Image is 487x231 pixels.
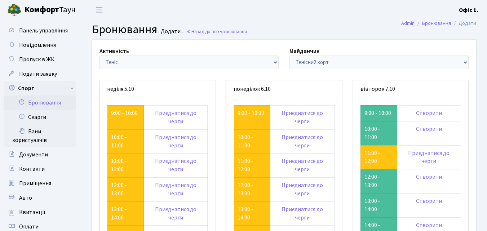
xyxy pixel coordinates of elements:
[25,4,59,15] b: Комфорт
[100,80,215,98] div: неділя 5.10
[282,133,323,150] a: Приєднатися до черги
[416,109,442,117] a: Створити
[19,41,56,49] span: Повідомлення
[238,109,264,117] a: 9:00 - 10:00
[238,157,253,173] a: 11:00 - 12:00
[111,157,127,173] a: 11:00 - 12:00
[238,181,253,197] a: 12:00 - 13:00
[459,6,478,14] a: Офіс 1.
[19,165,45,173] span: Контакти
[19,151,48,159] span: Документи
[360,121,397,145] td: 10:00 - 11:00
[25,4,76,16] span: Таун
[416,125,442,133] a: Створити
[4,110,76,124] a: Скарги
[282,109,323,125] a: Приєднатися до черги
[4,52,76,67] a: Пропуск в ЖК
[401,19,415,27] a: Admin
[353,80,468,98] div: вівторок 7.10
[4,67,76,81] a: Подати заявку
[4,95,76,110] a: Бронювання
[186,28,247,35] a: Назад до всіхБронювання
[19,194,32,202] span: Авто
[4,191,76,205] a: Авто
[422,19,451,27] a: Бронювання
[360,105,397,121] td: 9:00 - 10:00
[19,179,51,187] span: Приміщення
[360,169,397,194] td: 12:00 - 13:00
[282,157,323,173] a: Приєднатися до черги
[282,181,323,197] a: Приєднатися до черги
[226,80,341,98] div: понеділок 6.10
[155,109,196,125] a: Приєднатися до черги
[4,162,76,176] a: Контакти
[289,47,319,55] label: Майданчик
[111,205,127,222] a: 13:00 - 14:00
[19,27,68,35] span: Панель управління
[111,109,138,117] a: 9:00 - 10:00
[416,221,442,229] a: Створити
[4,38,76,52] a: Повідомлення
[19,223,39,231] span: Оплати
[220,28,247,35] span: Бронювання
[408,149,450,165] a: Приєднатися до черги
[238,133,253,150] a: 10:00 - 11:00
[416,173,442,181] a: Створити
[7,3,22,17] img: logo.png
[4,23,76,38] a: Панель управління
[416,197,442,205] a: Створити
[4,81,76,95] a: Спорт
[159,28,183,35] small: Додати .
[155,181,196,197] a: Приєднатися до черги
[4,205,76,219] a: Квитанції
[99,47,129,55] label: Активність
[90,4,108,16] button: Переключити навігацію
[111,181,127,197] a: 12:00 - 13:00
[360,193,397,217] td: 13:00 - 14:00
[451,19,476,27] li: Додати
[111,133,127,150] a: 10:00 - 11:00
[390,16,487,31] nav: breadcrumb
[19,208,45,216] span: Квитанції
[364,149,380,165] a: 11:00 - 12:00
[282,205,323,222] a: Приєднатися до черги
[4,124,76,147] a: Бани користувачів
[4,176,76,191] a: Приміщення
[155,133,196,150] a: Приєднатися до черги
[238,205,253,222] a: 13:00 - 14:00
[4,147,76,162] a: Документи
[155,205,196,222] a: Приєднатися до черги
[19,55,54,63] span: Пропуск в ЖК
[92,21,157,38] span: Бронювання
[155,157,196,173] a: Приєднатися до черги
[19,70,57,78] span: Подати заявку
